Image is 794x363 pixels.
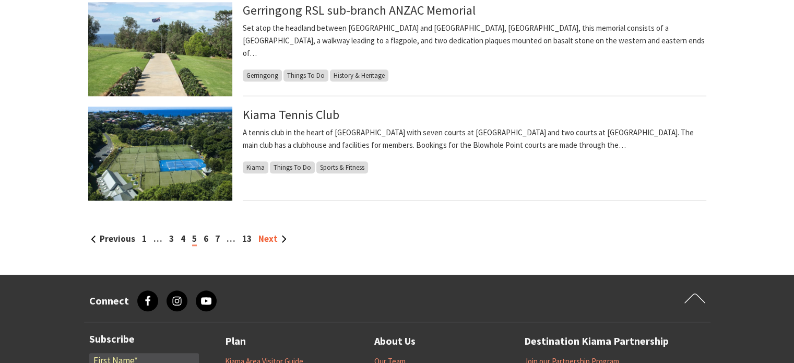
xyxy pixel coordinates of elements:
[89,295,129,307] h3: Connect
[88,107,232,201] img: Kiama Tennis Club
[204,233,208,244] a: 6
[524,333,669,350] a: Destination Kiama Partnership
[192,233,197,246] span: 5
[142,233,147,244] a: 1
[316,161,368,173] span: Sports & Fitness
[153,233,162,244] span: …
[243,69,282,81] span: Gerringong
[243,107,339,123] a: Kiama Tennis Club
[243,126,706,151] p: A tennis club in the heart of [GEOGRAPHIC_DATA] with seven courts at [GEOGRAPHIC_DATA] and two co...
[91,233,135,244] a: Previous
[242,233,252,244] a: 13
[330,69,388,81] span: History & Heritage
[270,161,315,173] span: Things To Do
[215,233,220,244] a: 7
[169,233,174,244] a: 3
[181,233,185,244] a: 4
[243,2,476,18] a: Gerringong RSL sub-branch ANZAC Memorial
[374,333,416,350] a: About Us
[258,233,287,244] a: Next
[89,333,199,345] h3: Subscribe
[243,22,706,60] p: Set atop the headland between [GEOGRAPHIC_DATA] and [GEOGRAPHIC_DATA], [GEOGRAPHIC_DATA], this me...
[88,2,232,96] img: Gerringong RSL Sub-Branch ANZAC Memorial
[227,233,235,244] span: …
[225,333,246,350] a: Plan
[243,161,268,173] span: Kiama
[283,69,328,81] span: Things To Do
